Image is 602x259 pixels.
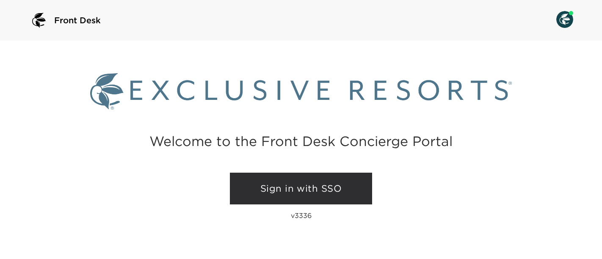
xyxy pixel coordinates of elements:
img: User [556,11,573,28]
span: Front Desk [54,14,101,26]
img: Exclusive Resorts logo [90,73,511,110]
img: logo [29,10,49,30]
p: v3336 [291,211,312,220]
a: Sign in with SSO [230,173,372,205]
h2: Welcome to the Front Desk Concierge Portal [149,135,453,148]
